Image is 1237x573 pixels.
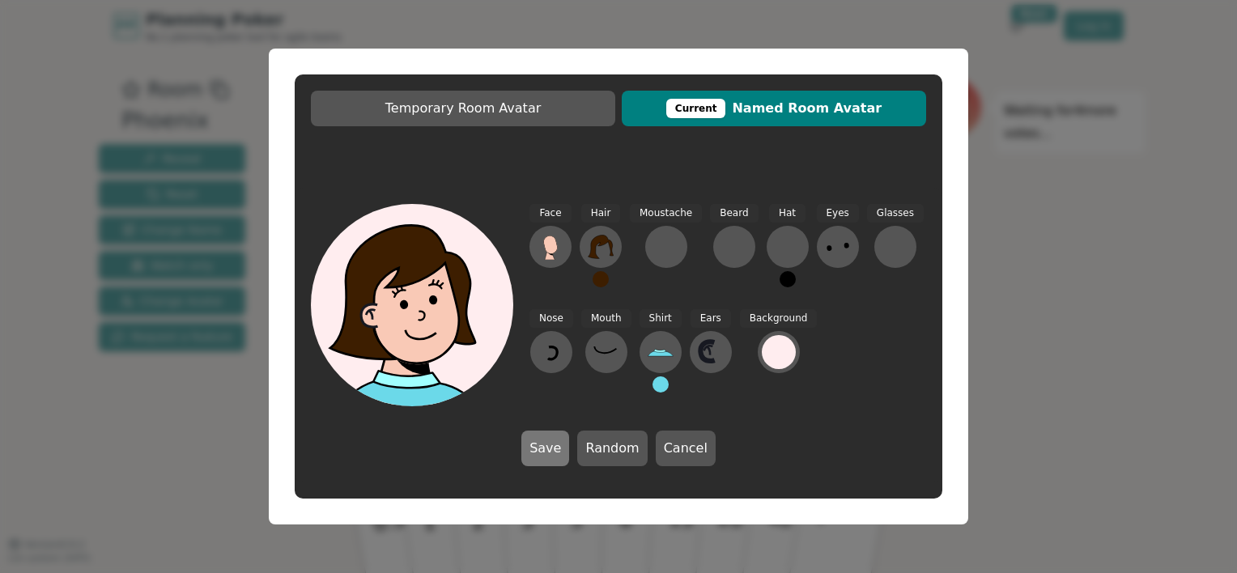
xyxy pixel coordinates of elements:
[867,204,924,223] span: Glasses
[529,309,573,328] span: Nose
[630,204,702,223] span: Moustache
[710,204,758,223] span: Beard
[691,309,731,328] span: Ears
[577,431,647,466] button: Random
[581,309,631,328] span: Mouth
[817,204,859,223] span: Eyes
[769,204,806,223] span: Hat
[740,309,818,328] span: Background
[630,99,918,118] span: Named Room Avatar
[529,204,571,223] span: Face
[319,99,607,118] span: Temporary Room Avatar
[640,309,682,328] span: Shirt
[622,91,926,126] button: CurrentNamed Room Avatar
[666,99,726,118] div: This avatar will be displayed in dedicated rooms
[311,91,615,126] button: Temporary Room Avatar
[581,204,621,223] span: Hair
[656,431,716,466] button: Cancel
[521,431,569,466] button: Save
